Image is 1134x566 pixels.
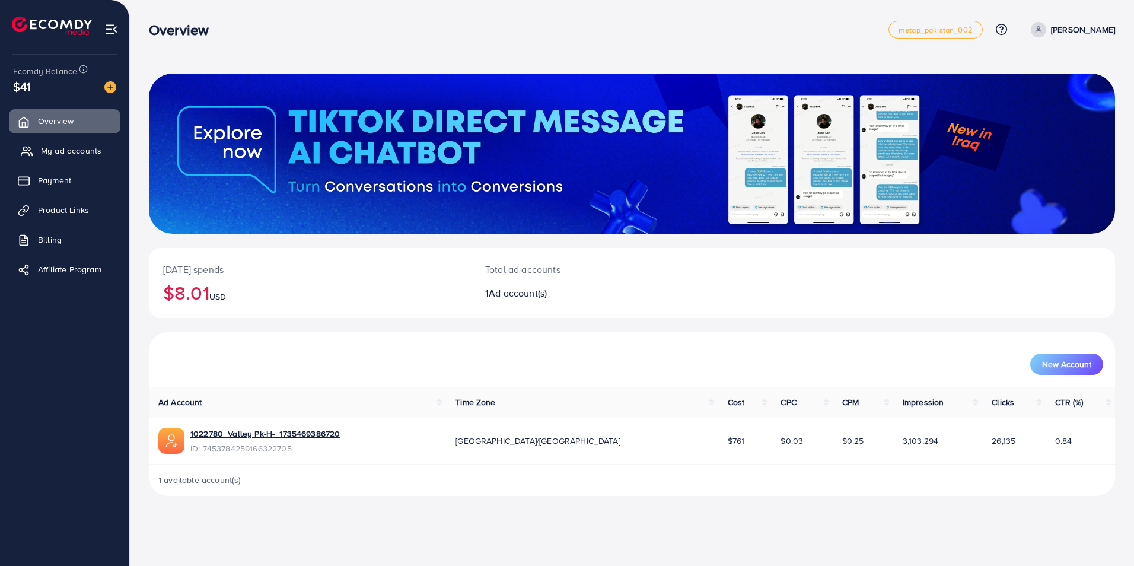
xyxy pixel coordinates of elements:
span: Overview [38,115,74,127]
a: [PERSON_NAME] [1026,22,1115,37]
a: Affiliate Program [9,257,120,281]
span: $761 [728,435,745,447]
span: $0.03 [781,435,803,447]
span: $0.25 [842,435,864,447]
a: Billing [9,228,120,252]
button: New Account [1030,354,1103,375]
a: Overview [9,109,120,133]
span: My ad accounts [41,145,101,157]
span: 1 available account(s) [158,474,241,486]
span: USD [209,291,226,303]
iframe: Chat [1084,513,1125,557]
img: image [104,81,116,93]
span: New Account [1042,360,1091,368]
span: Affiliate Program [38,263,101,275]
img: ic-ads-acc.e4c84228.svg [158,428,184,454]
span: [GEOGRAPHIC_DATA]/[GEOGRAPHIC_DATA] [455,435,620,447]
span: CPM [842,396,859,408]
span: Ecomdy Balance [13,65,77,77]
a: My ad accounts [9,139,120,163]
span: 3,103,294 [903,435,938,447]
span: Clicks [992,396,1014,408]
h3: Overview [149,21,218,39]
a: metap_pakistan_002 [888,21,983,39]
a: Payment [9,168,120,192]
h2: $8.01 [163,281,457,304]
span: Cost [728,396,745,408]
span: Ad Account [158,396,202,408]
span: Product Links [38,204,89,216]
img: logo [12,17,92,35]
span: Billing [38,234,62,246]
p: [PERSON_NAME] [1051,23,1115,37]
span: 26,135 [992,435,1015,447]
img: menu [104,23,118,36]
span: ID: 7453784259166322705 [190,443,340,454]
span: Ad account(s) [489,287,547,300]
span: Impression [903,396,944,408]
a: Product Links [9,198,120,222]
span: Payment [38,174,71,186]
span: Time Zone [455,396,495,408]
span: CPC [781,396,796,408]
span: 0.84 [1055,435,1072,447]
p: [DATE] spends [163,262,457,276]
p: Total ad accounts [485,262,698,276]
span: $41 [13,78,31,95]
span: CTR (%) [1055,396,1083,408]
a: 1022780_Valley Pk-H-_1735469386720 [190,428,340,440]
h2: 1 [485,288,698,299]
span: metap_pakistan_002 [899,26,973,34]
